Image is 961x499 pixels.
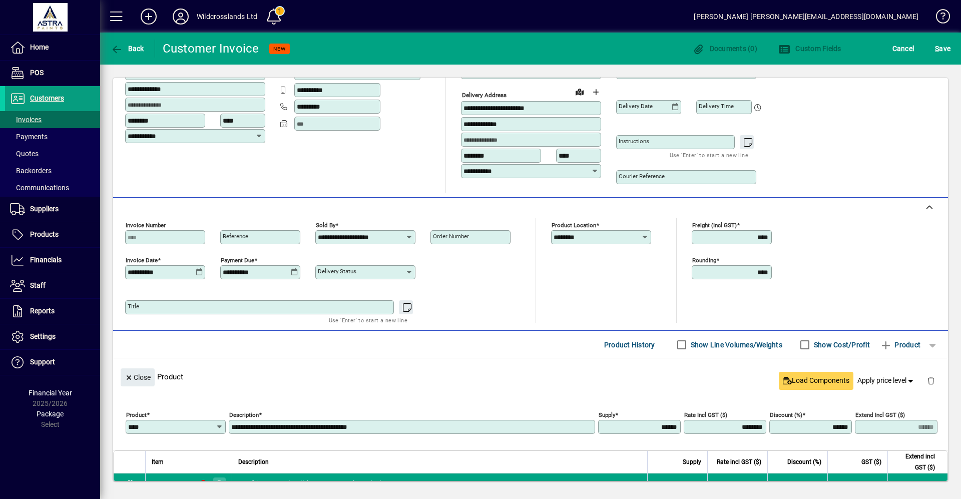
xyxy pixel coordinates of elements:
span: GST ($) [861,456,881,467]
span: Roofrite - 15L Hi Build Base Coat - Char Black [238,478,383,488]
mat-label: Sold by [316,222,335,229]
button: Apply price level [853,372,919,390]
span: ave [935,41,950,57]
span: Products [30,230,59,238]
mat-label: Courier Reference [619,173,665,180]
button: Load Components [779,372,853,390]
mat-label: Rounding [692,257,716,264]
span: NEW [273,46,286,52]
mat-label: Freight (incl GST) [692,222,737,229]
td: 157.50 [887,473,947,493]
a: Staff [5,273,100,298]
mat-label: Order number [433,233,469,240]
button: Add [133,8,165,26]
mat-label: Invoice number [126,222,166,229]
mat-label: Rate incl GST ($) [684,411,727,418]
span: Description [238,456,269,467]
a: Payments [5,128,100,145]
button: Documents (0) [690,40,760,58]
span: Supply [683,456,701,467]
app-page-header-button: Close [118,372,157,381]
button: Product [875,336,925,354]
div: 157.5000 [714,478,761,488]
span: Close [125,369,151,386]
mat-label: Invoice date [126,257,158,264]
a: Reports [5,299,100,324]
mat-label: Delivery date [619,103,653,110]
span: Custom Fields [778,45,841,53]
span: Onehunga [197,478,208,489]
span: Discount (%) [787,456,821,467]
td: 0.0000 [767,473,827,493]
mat-label: Delivery status [318,268,356,275]
span: POS [30,69,44,77]
button: Choose address [588,84,604,100]
span: Invoices [10,116,42,124]
span: Backorders [10,167,52,175]
div: Product [113,358,948,395]
span: Documents (0) [692,45,757,53]
button: Delete [919,368,943,392]
div: Wildcrosslands Ltd [197,9,257,25]
span: Apply price level [857,375,915,386]
button: Custom Fields [776,40,844,58]
mat-label: Reference [223,233,248,240]
a: Suppliers [5,197,100,222]
mat-label: Instructions [619,138,649,145]
a: Knowledge Base [928,2,948,35]
button: Close [121,368,155,386]
span: 1.0000 [679,478,702,488]
div: [PERSON_NAME] [PERSON_NAME][EMAIL_ADDRESS][DOMAIN_NAME] [694,9,918,25]
app-page-header-button: Back [100,40,155,58]
a: Invoices [5,111,100,128]
label: Show Cost/Profit [812,340,870,350]
span: Quotes [10,150,39,158]
mat-label: Payment due [221,257,254,264]
mat-label: Description [229,411,259,418]
mat-label: Product [126,411,147,418]
span: Financials [30,256,62,264]
app-page-header-button: Delete [919,376,943,385]
button: Cancel [890,40,917,58]
mat-hint: Use 'Enter' to start a new line [329,314,407,326]
button: Profile [165,8,197,26]
mat-label: Extend incl GST ($) [855,411,905,418]
a: POS [5,61,100,86]
span: Item [152,456,164,467]
button: Back [108,40,147,58]
span: Communications [10,184,69,192]
span: Reports [30,307,55,315]
mat-label: Delivery time [699,103,734,110]
span: S [935,45,939,53]
span: Rate incl GST ($) [717,456,761,467]
span: Home [30,43,49,51]
td: 20.54 [827,473,887,493]
span: Product History [604,337,655,353]
span: Customers [30,94,64,102]
mat-label: Supply [599,411,615,418]
a: Settings [5,324,100,349]
span: Financial Year [29,389,72,397]
mat-hint: Use 'Enter' to start a new line [670,149,748,161]
mat-label: Discount (%) [770,411,802,418]
mat-label: Title [128,303,139,310]
a: Communications [5,179,100,196]
a: Home [5,35,100,60]
span: Cancel [892,41,914,57]
a: Financials [5,248,100,273]
span: Staff [30,281,46,289]
mat-label: Product location [552,222,596,229]
div: Customer Invoice [163,41,259,57]
button: Save [932,40,953,58]
button: Product History [600,336,659,354]
a: Quotes [5,145,100,162]
a: Backorders [5,162,100,179]
a: Products [5,222,100,247]
span: Payments [10,133,48,141]
span: Product [880,337,920,353]
a: View on map [572,84,588,100]
a: Support [5,350,100,375]
span: Support [30,358,55,366]
span: Extend incl GST ($) [894,451,935,473]
span: Back [111,45,144,53]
